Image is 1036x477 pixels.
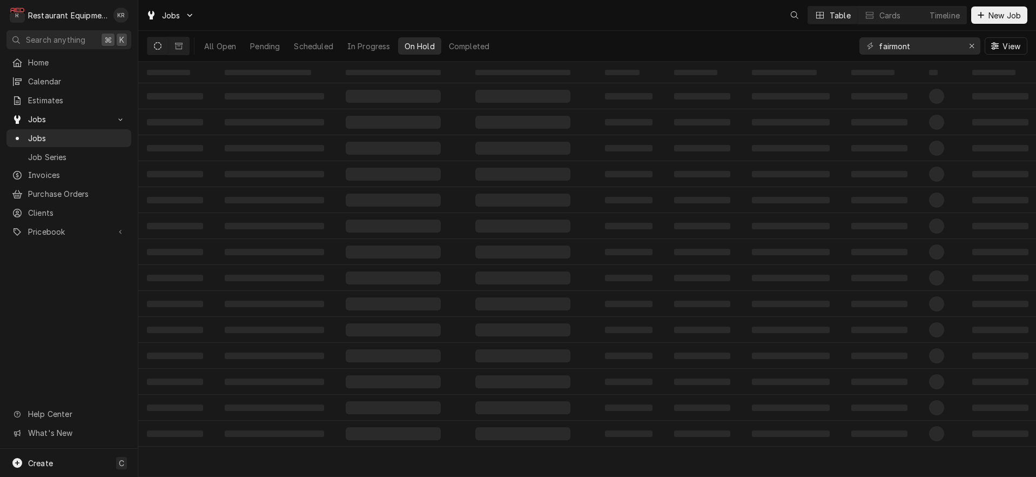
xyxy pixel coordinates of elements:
span: ‌ [147,353,203,359]
span: ‌ [752,379,830,385]
span: ‌ [851,223,907,229]
span: ‌ [752,197,830,203]
span: ‌ [929,141,944,156]
span: ‌ [605,301,652,307]
span: ‌ [752,301,830,307]
span: ‌ [605,430,652,437]
span: ‌ [929,322,944,337]
span: ‌ [346,70,441,75]
span: ‌ [605,223,652,229]
span: ‌ [929,244,944,260]
span: ‌ [475,297,570,310]
span: ‌ [475,194,570,207]
span: Jobs [28,132,126,144]
span: ‌ [674,93,730,100]
span: ‌ [752,70,817,75]
span: ‌ [346,401,441,414]
span: ‌ [225,379,324,385]
span: ‌ [674,119,730,125]
span: ‌ [147,379,203,385]
span: ‌ [674,70,717,75]
span: ‌ [972,119,1028,125]
span: New Job [986,10,1023,21]
span: ‌ [752,430,830,437]
span: ‌ [346,246,441,259]
span: ‌ [752,119,830,125]
span: ‌ [929,374,944,389]
span: ‌ [674,275,730,281]
a: Go to Help Center [6,405,131,423]
span: ‌ [225,405,324,411]
span: ‌ [225,171,324,177]
span: ‌ [346,142,441,155]
span: ‌ [851,301,907,307]
span: ‌ [674,197,730,203]
div: Pending [250,41,280,52]
span: ‌ [972,93,1028,100]
div: Kelli Robinette's Avatar [113,8,129,23]
span: Pricebook [28,226,110,237]
span: ‌ [674,145,730,151]
div: On Hold [405,41,435,52]
button: New Job [971,6,1027,24]
span: ‌ [147,197,203,203]
span: ‌ [929,426,944,441]
span: C [119,458,124,469]
span: ‌ [147,171,203,177]
span: ‌ [225,119,324,125]
span: ‌ [851,119,907,125]
span: ‌ [752,145,830,151]
span: ‌ [752,353,830,359]
span: ‌ [225,249,324,255]
span: Home [28,57,126,68]
span: ‌ [929,193,944,208]
span: ‌ [605,327,652,333]
span: ‌ [851,430,907,437]
span: ‌ [225,301,324,307]
span: ‌ [674,353,730,359]
span: ‌ [346,90,441,103]
span: ‌ [147,430,203,437]
span: ‌ [929,270,944,286]
a: Purchase Orders [6,185,131,203]
a: Go to Jobs [142,6,199,24]
span: ‌ [346,168,441,181]
a: Go to Jobs [6,110,131,128]
span: ‌ [851,171,907,177]
span: Invoices [28,169,126,181]
span: ‌ [475,401,570,414]
span: Jobs [162,10,180,21]
span: ‌ [605,275,652,281]
span: ‌ [929,70,938,75]
span: ‌ [346,323,441,336]
span: ‌ [475,116,570,129]
span: ‌ [475,70,570,75]
span: Help Center [28,408,125,420]
span: Estimates [28,95,126,106]
span: ‌ [346,116,441,129]
span: ‌ [972,223,1028,229]
span: ‌ [147,70,190,75]
span: ‌ [929,218,944,234]
span: ‌ [225,275,324,281]
span: ‌ [475,349,570,362]
span: ‌ [851,93,907,100]
span: ‌ [475,220,570,233]
span: ‌ [225,430,324,437]
span: ‌ [851,145,907,151]
span: ‌ [147,93,203,100]
span: ‌ [752,405,830,411]
span: ‌ [674,223,730,229]
span: ‌ [851,197,907,203]
span: ‌ [752,275,830,281]
span: ‌ [346,220,441,233]
span: ‌ [605,405,652,411]
span: ‌ [605,197,652,203]
a: Jobs [6,129,131,147]
a: Invoices [6,166,131,184]
span: ‌ [147,249,203,255]
span: ‌ [346,194,441,207]
span: ‌ [972,430,1028,437]
span: ‌ [752,249,830,255]
span: ‌ [851,275,907,281]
